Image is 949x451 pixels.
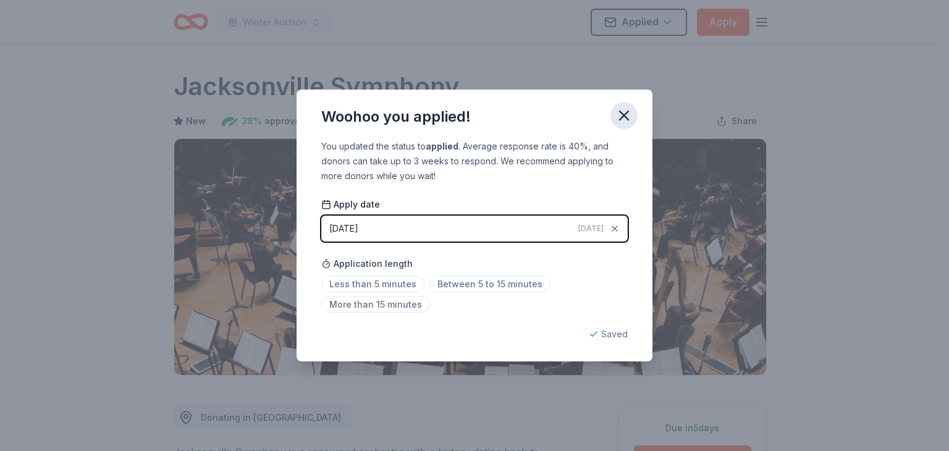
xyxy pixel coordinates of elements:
div: [DATE] [329,221,358,236]
span: [DATE] [578,224,604,234]
button: [DATE][DATE] [321,216,628,242]
div: You updated the status to . Average response rate is 40%, and donors can take up to 3 weeks to re... [321,139,628,183]
span: Between 5 to 15 minutes [429,276,550,292]
span: Apply date [321,198,380,211]
span: Application length [321,256,413,271]
span: More than 15 minutes [321,296,430,313]
span: Less than 5 minutes [321,276,424,292]
div: Woohoo you applied! [321,107,471,127]
b: applied [426,141,458,151]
